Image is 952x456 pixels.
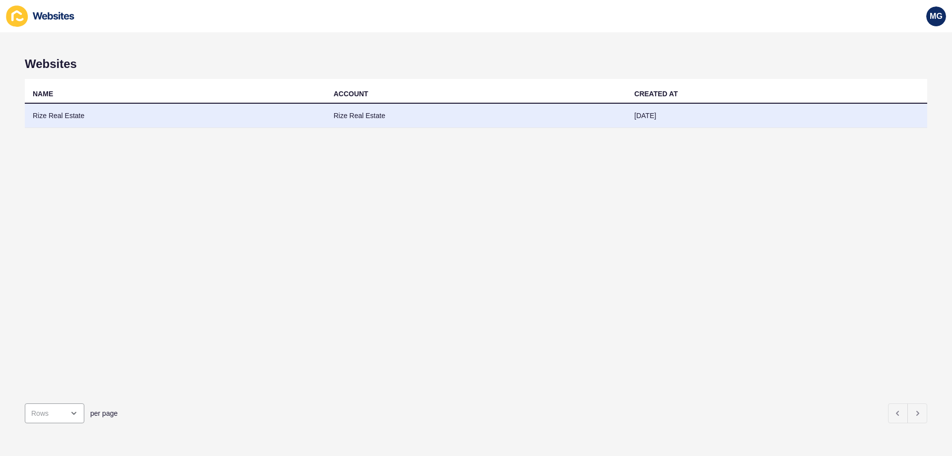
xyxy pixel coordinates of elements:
span: per page [90,408,118,418]
div: CREATED AT [634,89,678,99]
span: MG [930,11,943,21]
div: NAME [33,89,53,99]
td: Rize Real Estate [25,104,326,128]
td: [DATE] [626,104,927,128]
h1: Websites [25,57,927,71]
td: Rize Real Estate [326,104,627,128]
div: open menu [25,403,84,423]
div: ACCOUNT [334,89,368,99]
